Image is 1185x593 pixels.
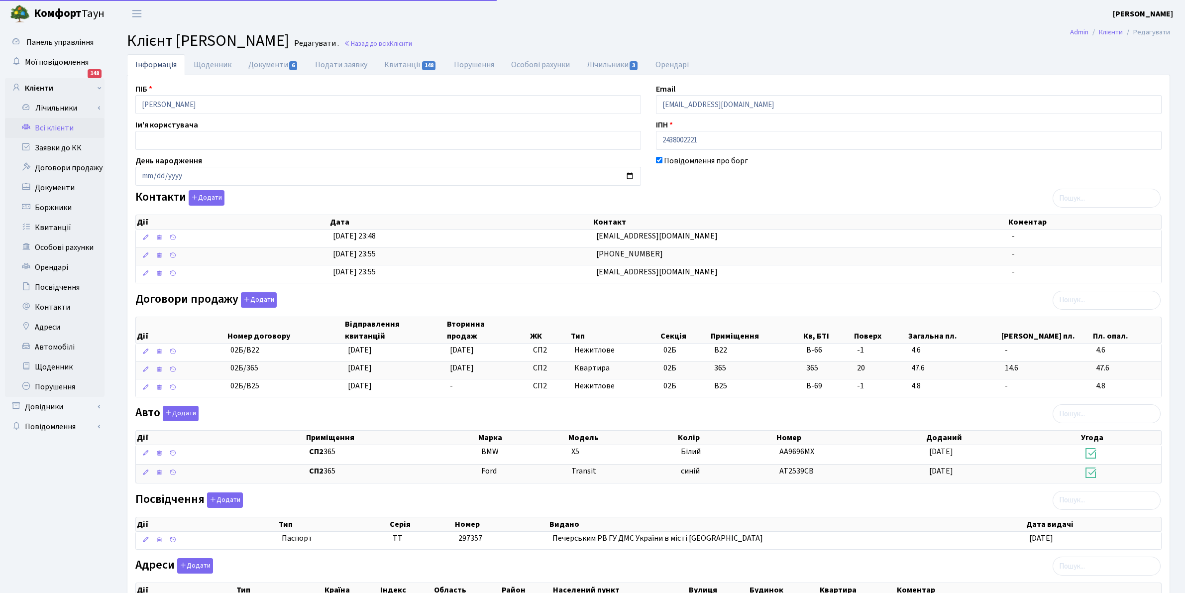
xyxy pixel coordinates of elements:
th: Номер договору [226,317,343,343]
b: Комфорт [34,5,82,21]
th: Пл. опал. [1092,317,1161,343]
span: [DATE] 23:55 [333,248,376,259]
a: Повідомлення [5,417,105,437]
nav: breadcrumb [1055,22,1185,43]
span: 365 [714,362,726,373]
span: СП2 [533,345,566,356]
span: АТ2539СВ [779,466,814,476]
span: - [1005,345,1088,356]
label: Контакти [135,190,224,206]
span: В-66 [806,345,849,356]
button: Контакти [189,190,224,206]
th: Доданий [925,431,1080,445]
input: Пошук... [1053,189,1161,208]
li: Редагувати [1123,27,1170,38]
div: 148 [88,69,102,78]
a: Боржники [5,198,105,218]
a: Назад до всіхКлієнти [344,39,412,48]
input: Пошук... [1053,557,1161,576]
th: Тип [570,317,659,343]
label: Ім'я користувача [135,119,198,131]
span: Панель управління [26,37,94,48]
span: [DATE] [348,362,372,373]
button: Переключити навігацію [124,5,149,22]
span: Білий [681,446,701,457]
b: СП2 [309,446,323,457]
span: 148 [422,61,436,70]
span: В-69 [806,380,849,392]
a: Інформація [127,54,185,75]
span: BMW [481,446,499,457]
span: 4.6 [1096,345,1157,356]
label: ПІБ [135,83,152,95]
th: Номер [454,517,548,531]
span: 365 [806,362,849,374]
span: [EMAIL_ADDRESS][DOMAIN_NAME] [596,266,718,277]
a: Особові рахунки [503,54,578,75]
a: Лічильники [578,54,647,75]
th: ЖК [529,317,570,343]
label: ІПН [656,119,673,131]
th: Секція [659,317,710,343]
label: День народження [135,155,202,167]
b: [PERSON_NAME] [1113,8,1173,19]
span: 4.8 [911,380,996,392]
a: Автомобілі [5,337,105,357]
span: 47.6 [911,362,996,374]
a: Посвідчення [5,277,105,297]
label: Email [656,83,675,95]
input: Пошук... [1053,291,1161,310]
span: Transit [571,466,596,476]
label: Авто [135,406,199,421]
a: Всі клієнти [5,118,105,138]
span: Клієнти [390,39,412,48]
a: Квитанції [376,54,445,75]
th: Угода [1080,431,1161,445]
th: Дії [136,215,329,229]
span: 297357 [458,533,482,544]
span: - [1012,266,1015,277]
span: - [1005,380,1088,392]
span: 02Б [663,362,676,373]
a: Орендарі [647,54,697,75]
a: Заявки до КК [5,138,105,158]
span: 02Б/В25 [230,380,259,391]
a: Особові рахунки [5,237,105,257]
input: Пошук... [1053,404,1161,423]
span: Печерським РВ ГУ ДМС України в місті [GEOGRAPHIC_DATA] [552,533,763,544]
th: Поверх [853,317,907,343]
span: 14.6 [1005,362,1088,374]
span: 4.8 [1096,380,1157,392]
a: Порушення [5,377,105,397]
span: СП2 [533,362,566,374]
a: Мої повідомлення148 [5,52,105,72]
span: 47.6 [1096,362,1157,374]
th: Колір [677,431,775,445]
th: Контакт [592,215,1008,229]
th: [PERSON_NAME] пл. [1000,317,1092,343]
a: Документи [240,54,307,75]
th: Відправлення квитанцій [344,317,446,343]
span: синій [681,466,700,476]
span: 20 [857,362,903,374]
button: Авто [163,406,199,421]
button: Договори продажу [241,292,277,308]
th: Дії [136,517,278,531]
span: 365 [309,446,473,458]
a: Адреси [5,317,105,337]
span: Нежитлове [574,345,656,356]
button: Адреси [177,558,213,574]
th: Приміщення [305,431,477,445]
th: Кв, БТІ [802,317,853,343]
th: Тип [278,517,389,531]
a: Контакти [5,297,105,317]
a: Додати [175,557,213,574]
span: [PHONE_NUMBER] [596,248,663,259]
span: Паспорт [282,533,385,544]
span: 3 [630,61,638,70]
span: -1 [857,345,903,356]
span: [DATE] 23:48 [333,231,376,241]
th: Дії [136,317,226,343]
span: [DATE] [929,466,953,476]
span: [DATE] [348,380,372,391]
